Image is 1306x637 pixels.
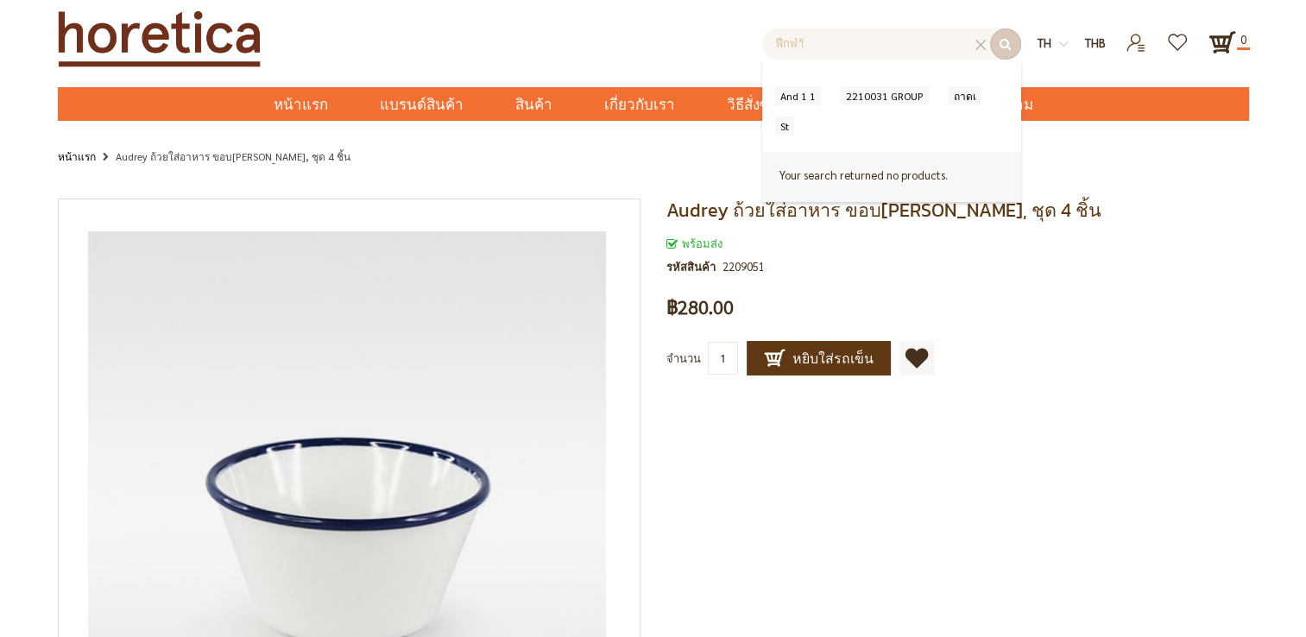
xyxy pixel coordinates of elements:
li: Audrey ถ้วยใส่อาหาร ขอบ[PERSON_NAME], ชุด 4 ชิ้น [98,147,350,168]
a: 0 [1208,28,1236,56]
span: Audrey ถ้วยใส่อาหาร ขอบ[PERSON_NAME], ชุด 4 ชิ้น [666,196,1101,224]
input: Enter Keyword or Item [762,28,1021,60]
span: สินค้า [515,87,552,123]
span: หยิบใส่รถเข็น [764,348,874,369]
span: ฿280.00 [666,298,734,317]
a: รายการโปรด [1158,28,1200,43]
a: หน้าแรก [58,147,96,166]
span: 0 [1237,29,1250,50]
span: พร้อมส่ง [666,236,722,250]
span: th [1038,35,1051,50]
a: วิธีสั่งซื้อสินค้า [701,87,842,121]
a: st [775,117,794,136]
a: 2210031 GROUP [841,86,929,105]
div: สถานะของสินค้า [666,234,1249,253]
span: THB [1085,35,1106,50]
span: จำนวน [666,350,701,365]
strong: รหัสสินค้า [666,257,722,276]
div: Your search returned no products. [762,152,1021,202]
div: Clear Field [975,39,987,51]
a: ถาดเ [949,86,981,105]
a: แบรนด์สินค้า [354,87,489,121]
a: หน้าแรก [248,87,354,121]
button: ค้นหา [990,28,1021,60]
a: and 1 1 [775,86,821,105]
a: เกี่ยวกับเรา [578,87,701,121]
span: หน้าแรก [274,93,328,116]
span: แบรนด์สินค้า [380,87,464,123]
a: สินค้า [489,87,578,121]
img: Horetica.com [58,10,261,67]
span: เกี่ยวกับเรา [604,87,675,123]
img: dropdown-icon.svg [1059,40,1068,48]
a: เข้าสู่ระบบ [1115,28,1158,43]
span: วิธีสั่งซื้อสินค้า [727,87,816,123]
button: หยิบใส่รถเข็น [747,341,891,375]
div: 2209051 [722,257,765,276]
a: เพิ่มไปยังรายการโปรด [899,341,934,375]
